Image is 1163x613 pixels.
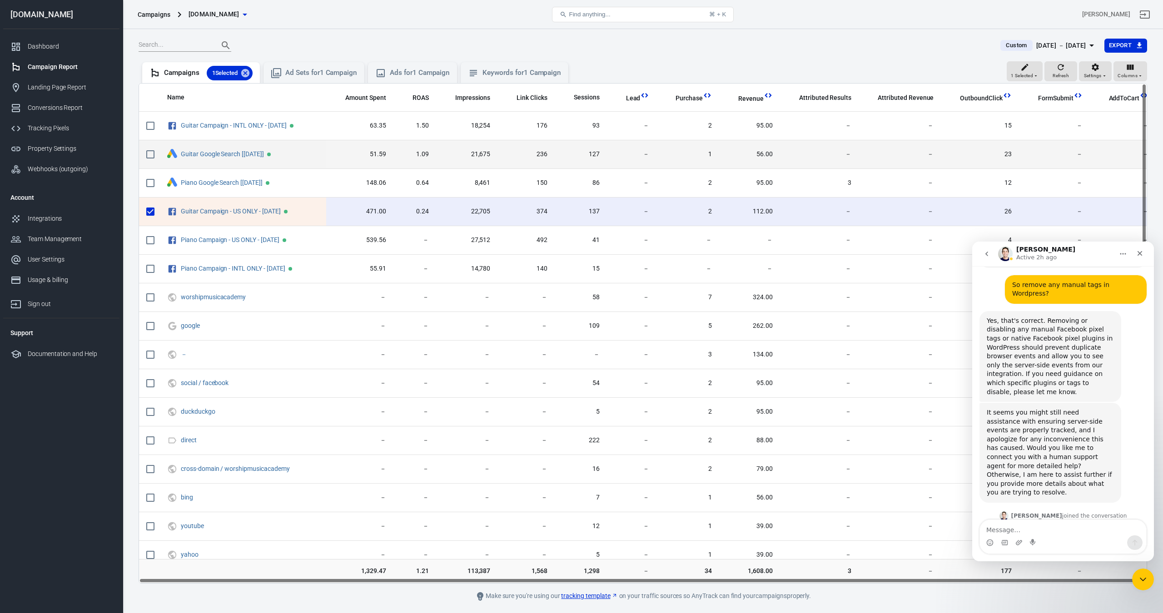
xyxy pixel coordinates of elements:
[27,270,36,279] img: Profile image for Jose
[333,207,386,216] span: 471.00
[181,351,187,358] a: －
[28,62,112,72] div: Campaign Report
[167,349,177,360] svg: UTM & Web Traffic
[181,122,288,129] span: Guitar Campaign - INTL ONLY - 9/3/25
[799,94,851,103] span: Attributed Results
[562,236,600,245] span: 41
[726,379,773,388] span: 95.00
[1104,39,1147,53] button: Export
[43,297,50,305] button: Upload attachment
[614,94,641,103] span: Lead
[1109,94,1140,103] span: AddToCart
[726,236,773,245] span: －
[866,178,934,188] span: －
[1044,61,1077,81] button: Refresh
[505,92,547,103] span: The number of clicks on links within the ad that led to advertiser-specified destinations
[181,322,201,329] span: google
[28,83,112,92] div: Landing Page Report
[505,379,547,388] span: －
[139,84,1147,583] div: scrollable content
[562,264,600,273] span: 15
[787,321,851,331] span: －
[505,264,547,273] span: 140
[3,98,119,118] a: Conversions Report
[155,294,170,308] button: Send a message…
[614,150,650,159] span: －
[181,179,263,186] a: Piano Google Search [[DATE]]
[562,379,600,388] span: 54
[948,407,1011,416] span: 4
[159,4,176,20] div: Close
[443,264,491,273] span: 14,780
[664,407,712,416] span: 2
[288,267,292,271] span: Active
[562,178,600,188] span: 86
[948,150,1011,159] span: 23
[664,293,712,302] span: 7
[413,94,429,103] span: ROAS
[28,234,112,244] div: Team Management
[799,92,851,103] span: The total conversions attributed according to your ad network (Facebook, Google, etc.)
[738,94,764,104] span: Revenue
[787,207,851,216] span: －
[443,207,491,216] span: 22,705
[505,407,547,416] span: －
[167,149,177,159] div: Google Ads
[443,407,491,416] span: －
[181,236,279,243] a: Piano Campaign - US ONLY - [DATE]
[1036,40,1086,51] div: [DATE] － [DATE]
[7,34,174,69] div: Jared says…
[726,93,764,104] span: Total revenue calculated by AnyTrack.
[764,91,773,100] svg: This column is calculated from AnyTrack real-time data
[866,207,934,216] span: －
[443,236,491,245] span: 27,512
[505,178,547,188] span: 150
[664,264,712,273] span: －
[443,178,491,188] span: 8,461
[3,290,119,314] a: Sign out
[709,11,726,18] div: ⌘ + K
[948,207,1011,216] span: 26
[3,118,119,138] a: Tracking Pixels
[726,178,773,188] span: 95.00
[181,237,281,243] span: Piano Campaign - US ONLY - 9/3/25
[7,268,174,289] div: Jose says…
[562,407,600,416] span: 5
[614,236,650,245] span: －
[413,92,429,103] span: The total return on ad spend
[972,242,1154,561] iframe: Intercom live chat
[505,207,547,216] span: 374
[948,264,1011,273] span: 5
[443,293,491,302] span: －
[333,236,386,245] span: 539.56
[562,350,600,359] span: －
[726,207,773,216] span: 112.00
[138,10,170,19] div: Campaigns
[333,178,386,188] span: 148.06
[207,69,244,78] span: 1 Selected
[181,293,246,301] a: worshipmusicacademy
[58,297,65,305] button: Start recording
[167,378,177,389] svg: UTM & Web Traffic
[726,350,773,359] span: 134.00
[1026,121,1083,130] span: －
[181,351,189,357] span: －
[562,293,600,302] span: 58
[626,94,641,103] span: Lead
[333,407,386,416] span: －
[181,208,281,215] a: Guitar Campaign - US ONLY - [DATE]
[266,181,269,185] span: Active
[1079,61,1112,81] button: Settings
[787,236,851,245] span: －
[866,321,934,331] span: －
[562,321,600,331] span: 109
[181,265,287,272] span: Piano Campaign - INTL ONLY - 9/3/25
[664,350,712,359] span: 3
[3,57,119,77] a: Campaign Report
[505,293,547,302] span: －
[139,40,211,51] input: Search...
[866,407,934,416] span: －
[185,6,250,23] button: [DOMAIN_NAME]
[664,207,712,216] span: 2
[787,379,851,388] span: －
